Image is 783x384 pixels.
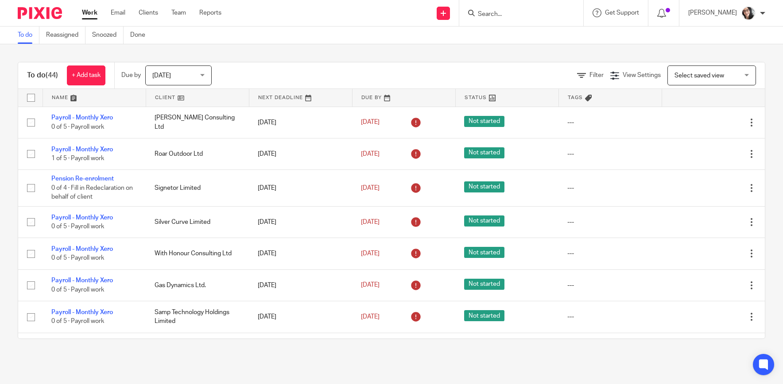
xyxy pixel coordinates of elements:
td: With Honour Consulting Ltd [146,238,249,269]
span: Not started [464,181,504,192]
a: Pension Re-enrolment [51,176,114,182]
td: [DATE] [249,206,352,238]
a: Done [130,27,152,44]
span: Not started [464,247,504,258]
td: [DATE] [249,170,352,206]
a: Team [171,8,186,17]
td: [DATE] [249,301,352,333]
span: [DATE] [361,185,380,191]
span: Tags [568,95,583,100]
h1: To do [27,71,58,80]
a: Work [82,8,97,17]
span: [DATE] [361,219,380,225]
a: Reports [199,8,221,17]
td: [DATE] [249,107,352,138]
span: View Settings [623,72,661,78]
p: Due by [121,71,141,80]
div: --- [567,184,653,192]
span: 0 of 4 · Fill in Redeclaration on behalf of client [51,185,133,200]
div: --- [567,150,653,158]
td: Silver Curve Limited [146,206,249,238]
a: Payroll - Monthly Xero [51,115,113,121]
span: Filter [589,72,604,78]
td: Roar Outdoor Ltd [146,138,249,169]
img: me%20(1).jpg [741,6,756,20]
span: 1 of 5 · Payroll work [51,155,104,161]
span: Select saved view [674,73,724,79]
a: Payroll - Monthly Xero [51,277,113,284]
span: [DATE] [361,119,380,126]
span: Not started [464,116,504,127]
span: 0 of 5 · Payroll work [51,255,104,261]
div: --- [567,249,653,258]
span: [DATE] [361,282,380,288]
span: (44) [46,72,58,79]
td: [DATE] [249,138,352,169]
a: Reassigned [46,27,85,44]
a: Snoozed [92,27,124,44]
div: --- [567,218,653,227]
div: --- [567,312,653,321]
a: Email [111,8,125,17]
img: Pixie [18,7,62,19]
a: Clients [139,8,158,17]
td: Samp Technology Holdings Limited [146,301,249,333]
p: [PERSON_NAME] [688,8,737,17]
span: [DATE] [152,73,171,79]
td: Signetor Limited [146,170,249,206]
span: 0 of 5 · Payroll work [51,318,104,324]
div: --- [567,118,653,127]
td: Myriad Defence Ltd [146,333,249,364]
span: [DATE] [361,250,380,257]
span: Not started [464,215,504,227]
a: Payroll - Monthly Xero [51,309,113,315]
span: [DATE] [361,314,380,320]
div: --- [567,281,653,290]
td: [DATE] [249,238,352,269]
span: Not started [464,147,504,158]
span: Not started [464,310,504,321]
td: [PERSON_NAME] Consulting Ltd [146,107,249,138]
a: Payroll - Monthly Xero [51,215,113,221]
td: Gas Dynamics Ltd. [146,269,249,301]
input: Search [477,11,557,19]
a: To do [18,27,39,44]
span: 0 of 5 · Payroll work [51,124,104,130]
span: Not started [464,279,504,290]
span: Get Support [605,10,639,16]
span: 0 of 5 · Payroll work [51,223,104,230]
a: + Add task [67,65,105,85]
span: 0 of 5 · Payroll work [51,287,104,293]
a: Payroll - Monthly Xero [51,246,113,252]
span: [DATE] [361,151,380,157]
td: [DATE] [249,269,352,301]
a: Payroll - Monthly Xero [51,146,113,153]
td: [DATE] [249,333,352,364]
